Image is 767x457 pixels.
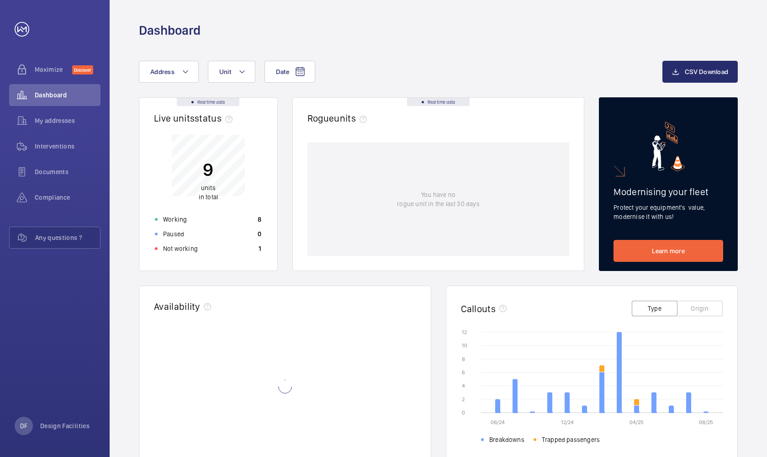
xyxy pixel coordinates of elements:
[632,301,677,316] button: Type
[139,22,201,39] h1: Dashboard
[163,215,187,224] p: Working
[677,301,723,316] button: Origin
[561,419,573,425] text: 12/24
[462,396,465,403] text: 2
[491,419,505,425] text: 08/24
[72,65,93,74] span: Discover
[163,244,198,253] p: Not working
[154,112,236,124] h2: Live units
[259,244,261,253] p: 1
[489,435,524,444] span: Breakdowns
[307,112,370,124] h2: Rogue
[276,68,289,75] span: Date
[462,409,465,416] text: 0
[154,301,200,312] h2: Availability
[334,112,370,124] span: units
[35,142,101,151] span: Interventions
[199,158,218,181] p: 9
[462,329,467,335] text: 12
[35,116,101,125] span: My addresses
[541,435,599,444] span: Trapped passengers
[462,342,467,349] text: 10
[35,65,72,74] span: Maximize
[219,68,231,75] span: Unit
[35,90,101,100] span: Dashboard
[462,369,465,376] text: 6
[462,383,465,389] text: 4
[258,229,261,239] p: 0
[629,419,644,425] text: 04/25
[614,186,723,197] h2: Modernising your fleet
[662,61,738,83] button: CSV Download
[199,183,218,202] p: in total
[177,98,239,106] div: Real time data
[35,233,100,242] span: Any questions ?
[20,421,27,430] p: DF
[264,61,315,83] button: Date
[35,193,101,202] span: Compliance
[139,61,199,83] button: Address
[195,112,236,124] span: status
[614,240,723,262] a: Learn more
[150,68,175,75] span: Address
[397,190,479,208] p: You have no rogue unit in the last 30 days
[614,203,723,221] p: Protect your equipment's value, modernise it with us!
[163,229,184,239] p: Paused
[208,61,255,83] button: Unit
[461,303,496,314] h2: Callouts
[462,356,465,362] text: 8
[35,167,101,176] span: Documents
[201,184,216,191] span: units
[652,122,685,171] img: marketing-card.svg
[407,98,470,106] div: Real time data
[258,215,261,224] p: 8
[699,419,713,425] text: 08/25
[40,421,90,430] p: Design Facilities
[685,68,728,75] span: CSV Download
